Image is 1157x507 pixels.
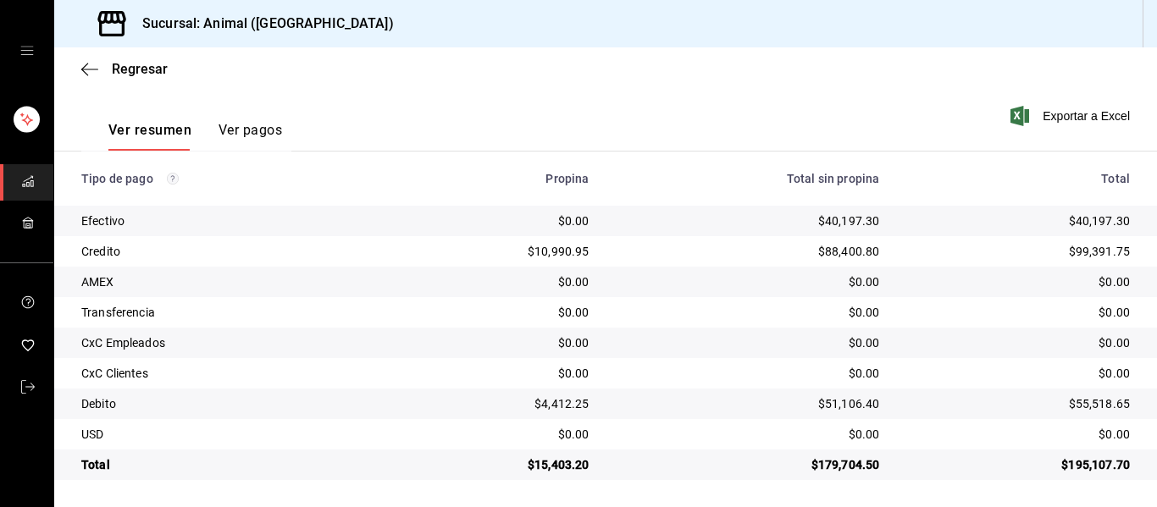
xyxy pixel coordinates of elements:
[81,212,374,229] div: Efectivo
[81,304,374,321] div: Transferencia
[1014,106,1130,126] button: Exportar a Excel
[906,273,1130,290] div: $0.00
[401,172,589,185] div: Propina
[81,243,374,260] div: Credito
[616,395,879,412] div: $51,106.40
[616,273,879,290] div: $0.00
[616,365,879,382] div: $0.00
[616,212,879,229] div: $40,197.30
[906,243,1130,260] div: $99,391.75
[401,334,589,351] div: $0.00
[906,395,1130,412] div: $55,518.65
[906,212,1130,229] div: $40,197.30
[401,273,589,290] div: $0.00
[81,172,374,185] div: Tipo de pago
[616,426,879,443] div: $0.00
[906,334,1130,351] div: $0.00
[401,243,589,260] div: $10,990.95
[108,122,282,151] div: navigation tabs
[401,395,589,412] div: $4,412.25
[616,334,879,351] div: $0.00
[906,456,1130,473] div: $195,107.70
[81,334,374,351] div: CxC Empleados
[167,173,179,185] svg: Los pagos realizados con Pay y otras terminales son montos brutos.
[81,273,374,290] div: AMEX
[401,365,589,382] div: $0.00
[906,172,1130,185] div: Total
[616,243,879,260] div: $88,400.80
[81,365,374,382] div: CxC Clientes
[219,122,282,151] button: Ver pagos
[616,172,879,185] div: Total sin propina
[906,365,1130,382] div: $0.00
[616,456,879,473] div: $179,704.50
[81,456,374,473] div: Total
[81,61,168,77] button: Regresar
[401,456,589,473] div: $15,403.20
[108,122,191,151] button: Ver resumen
[906,426,1130,443] div: $0.00
[129,14,394,34] h3: Sucursal: Animal ([GEOGRAPHIC_DATA])
[401,212,589,229] div: $0.00
[20,44,34,58] button: open drawer
[401,426,589,443] div: $0.00
[112,61,168,77] span: Regresar
[906,304,1130,321] div: $0.00
[616,304,879,321] div: $0.00
[81,395,374,412] div: Debito
[401,304,589,321] div: $0.00
[81,426,374,443] div: USD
